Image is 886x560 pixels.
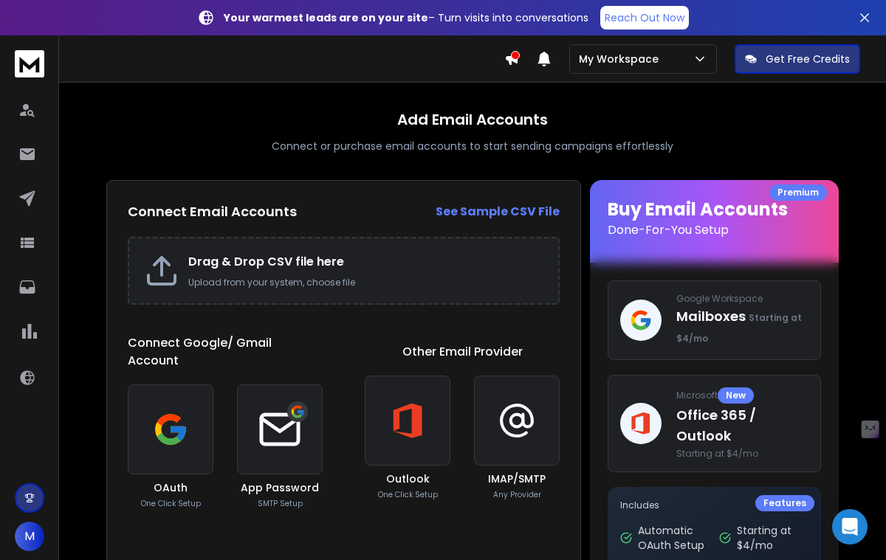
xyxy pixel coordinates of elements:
[620,499,808,511] p: Includes
[769,184,827,201] div: Premium
[15,522,44,551] button: M
[258,498,303,509] p: SMTP Setup
[608,221,821,239] p: Done-For-You Setup
[188,253,543,271] h2: Drag & Drop CSV file here
[224,10,588,25] p: – Turn visits into conversations
[638,523,710,553] p: Automatic OAuth Setup
[493,489,541,500] p: Any Provider
[397,109,548,130] h1: Add Email Accounts
[241,480,319,495] h3: App Password
[154,480,188,495] h3: OAuth
[436,203,560,221] a: See Sample CSV File
[676,448,808,460] span: Starting at $4/mo
[718,387,754,404] div: New
[141,498,201,509] p: One Click Setup
[579,52,664,66] p: My Workspace
[488,471,546,486] h3: IMAP/SMTP
[378,489,438,500] p: One Click Setup
[224,10,428,25] strong: Your warmest leads are on your site
[600,6,689,30] a: Reach Out Now
[676,387,808,404] p: Microsoft
[755,495,814,511] div: Features
[832,509,868,545] div: Open Intercom Messenger
[128,334,323,370] h1: Connect Google/ Gmail Account
[676,306,808,348] p: Mailboxes
[737,523,809,553] p: Starting at $4/mo
[188,277,543,288] p: Upload from your system, choose file
[676,405,808,446] p: Office 365 / Outlook
[436,203,560,220] strong: See Sample CSV File
[676,293,808,305] p: Google Workspace
[272,139,673,153] p: Connect or purchase email accounts to start sending campaigns effortlessly
[605,10,684,25] p: Reach Out Now
[15,50,44,77] img: logo
[766,52,850,66] p: Get Free Credits
[128,201,297,222] h2: Connect Email Accounts
[735,44,860,74] button: Get Free Credits
[386,471,430,486] h3: Outlook
[402,343,523,361] h1: Other Email Provider
[608,198,821,239] h1: Buy Email Accounts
